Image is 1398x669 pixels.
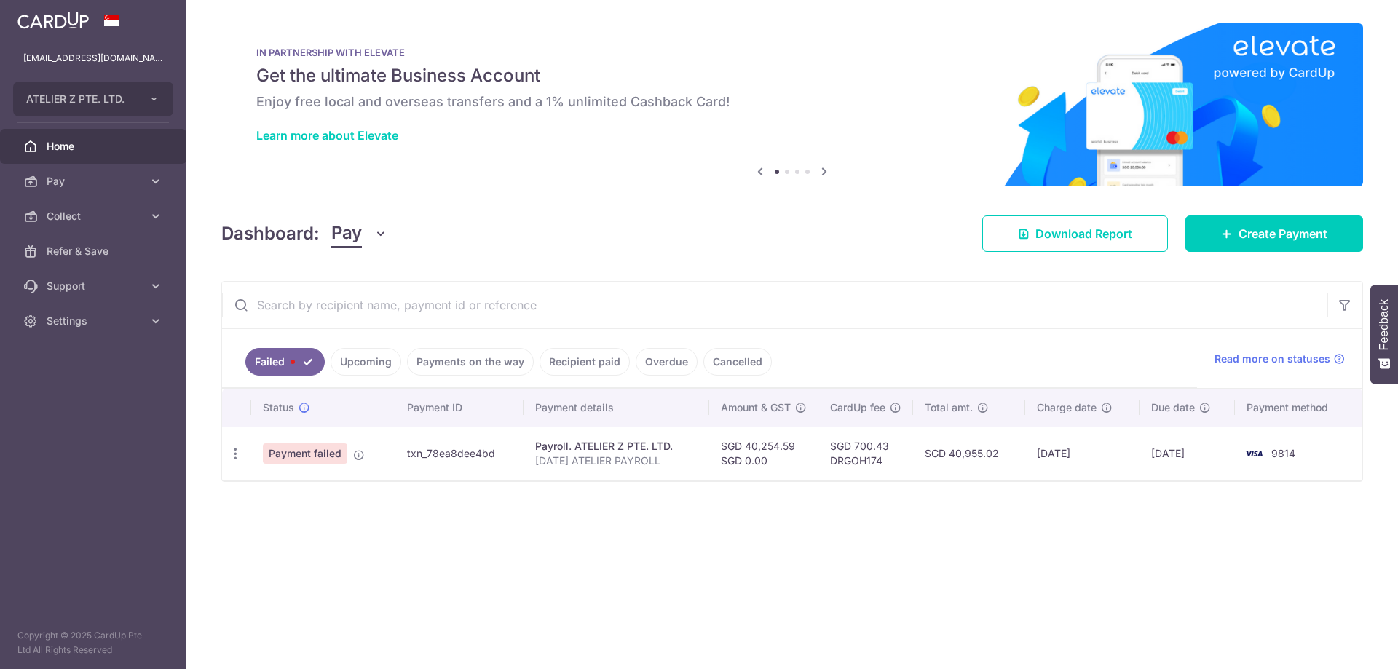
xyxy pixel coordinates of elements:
th: Payment details [524,389,708,427]
button: ATELIER Z PTE. LTD. [13,82,173,116]
span: Read more on statuses [1215,352,1330,366]
span: Charge date [1037,400,1097,415]
a: Download Report [982,215,1168,252]
p: [EMAIL_ADDRESS][DOMAIN_NAME] [23,51,163,66]
h6: Enjoy free local and overseas transfers and a 1% unlimited Cashback Card! [256,93,1328,111]
button: Feedback - Show survey [1370,285,1398,384]
span: Feedback [1378,299,1391,350]
span: Support [47,279,143,293]
span: Pay [331,220,362,248]
span: 9814 [1271,447,1295,459]
p: IN PARTNERSHIP WITH ELEVATE [256,47,1328,58]
td: SGD 40,955.02 [913,427,1025,480]
span: Due date [1151,400,1195,415]
button: Pay [331,220,387,248]
span: Collect [47,209,143,223]
a: Recipient paid [540,348,630,376]
span: Amount & GST [721,400,791,415]
div: Payroll. ATELIER Z PTE. LTD. [535,439,697,454]
span: Home [47,139,143,154]
span: Total amt. [925,400,973,415]
td: SGD 40,254.59 SGD 0.00 [709,427,818,480]
span: ATELIER Z PTE. LTD. [26,92,134,106]
span: Status [263,400,294,415]
img: Renovation banner [221,23,1363,186]
td: [DATE] [1140,427,1235,480]
img: Bank Card [1239,445,1268,462]
span: Refer & Save [47,244,143,258]
td: [DATE] [1025,427,1140,480]
a: Create Payment [1185,215,1363,252]
th: Payment method [1235,389,1362,427]
span: Create Payment [1239,225,1327,242]
span: Payment failed [263,443,347,464]
a: Read more on statuses [1215,352,1345,366]
span: CardUp fee [830,400,885,415]
iframe: Opens a widget where you can find more information [1305,625,1383,662]
h5: Get the ultimate Business Account [256,64,1328,87]
img: CardUp [17,12,89,29]
a: Cancelled [703,348,772,376]
a: Learn more about Elevate [256,128,398,143]
td: txn_78ea8dee4bd [395,427,524,480]
input: Search by recipient name, payment id or reference [222,282,1327,328]
a: Overdue [636,348,698,376]
th: Payment ID [395,389,524,427]
span: Pay [47,174,143,189]
a: Failed [245,348,325,376]
a: Payments on the way [407,348,534,376]
span: Settings [47,314,143,328]
a: Upcoming [331,348,401,376]
span: Download Report [1035,225,1132,242]
p: [DATE] ATELIER PAYROLL [535,454,697,468]
h4: Dashboard: [221,221,320,247]
td: SGD 700.43 DRGOH174 [818,427,913,480]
